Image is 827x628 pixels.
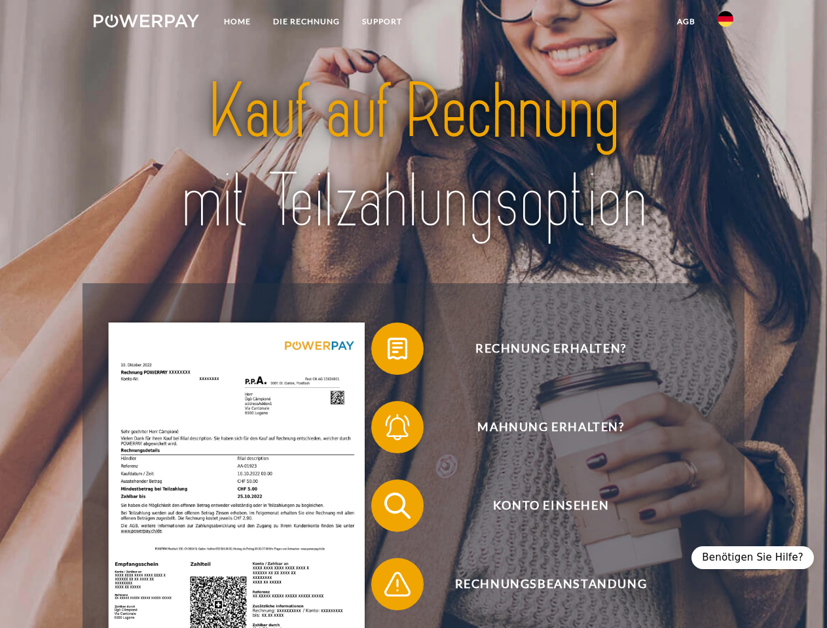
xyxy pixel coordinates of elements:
img: qb_bill.svg [381,332,414,365]
img: de [718,11,733,27]
img: title-powerpay_de.svg [125,63,702,251]
button: Rechnungsbeanstandung [371,558,712,610]
img: qb_search.svg [381,489,414,522]
button: Rechnung erhalten? [371,323,712,375]
img: qb_bell.svg [381,411,414,444]
a: SUPPORT [351,10,413,33]
span: Mahnung erhalten? [390,401,711,453]
span: Rechnungsbeanstandung [390,558,711,610]
span: Konto einsehen [390,480,711,532]
button: Mahnung erhalten? [371,401,712,453]
div: Benötigen Sie Hilfe? [691,546,814,569]
span: Rechnung erhalten? [390,323,711,375]
a: Home [213,10,262,33]
img: logo-powerpay-white.svg [94,14,199,27]
button: Konto einsehen [371,480,712,532]
a: agb [666,10,707,33]
img: qb_warning.svg [381,568,414,601]
a: DIE RECHNUNG [262,10,351,33]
